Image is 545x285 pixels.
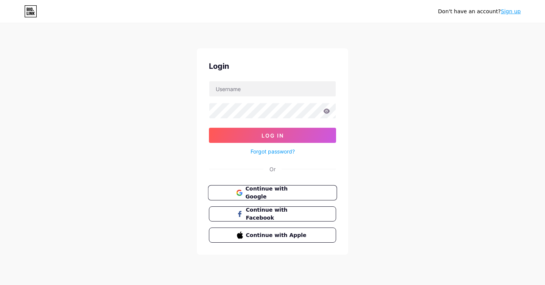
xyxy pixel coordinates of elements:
[209,206,336,221] button: Continue with Facebook
[209,81,336,96] input: Username
[251,147,295,155] a: Forgot password?
[245,185,308,201] span: Continue with Google
[246,231,308,239] span: Continue with Apple
[209,60,336,72] div: Login
[208,185,337,201] button: Continue with Google
[209,185,336,200] a: Continue with Google
[438,8,521,15] div: Don't have an account?
[209,228,336,243] button: Continue with Apple
[246,206,308,222] span: Continue with Facebook
[262,132,284,139] span: Log In
[269,165,276,173] div: Or
[501,8,521,14] a: Sign up
[209,128,336,143] button: Log In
